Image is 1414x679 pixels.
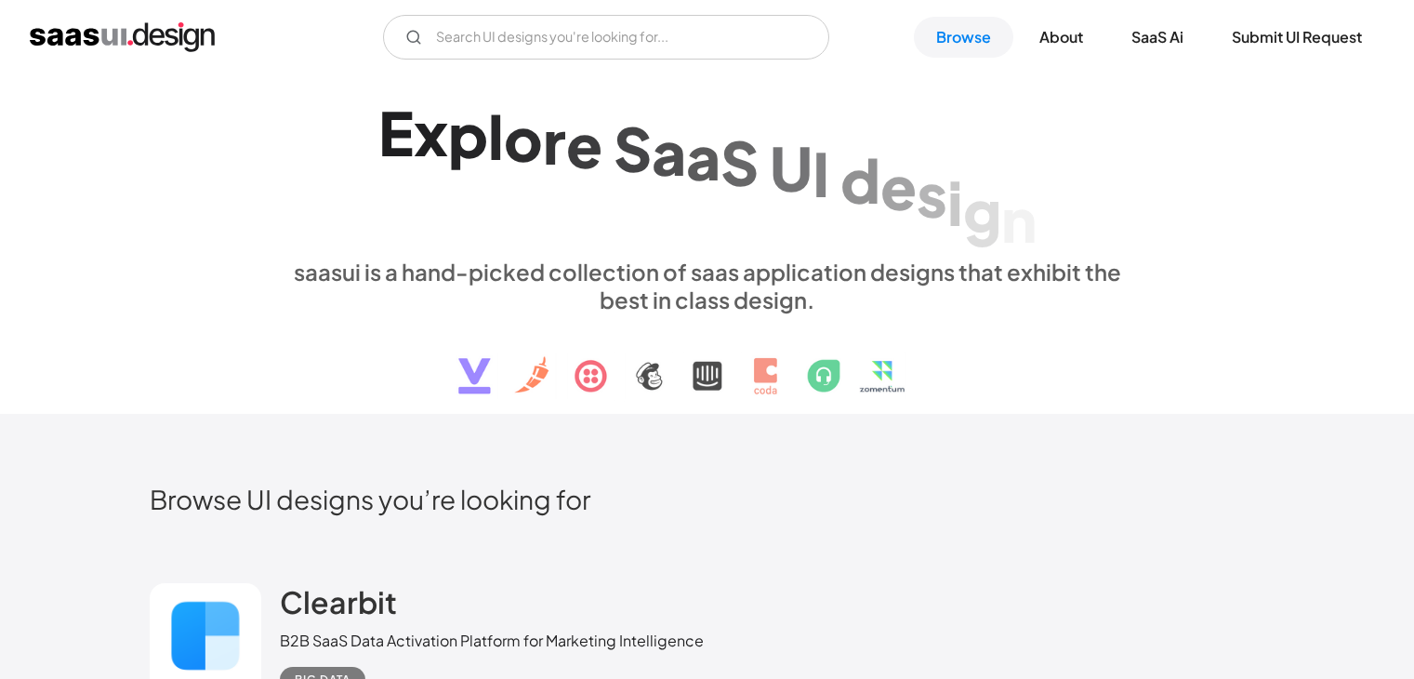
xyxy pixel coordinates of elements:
[720,126,759,198] div: S
[488,100,504,172] div: l
[770,132,813,204] div: U
[504,103,543,175] div: o
[566,109,602,180] div: e
[280,258,1135,313] div: saasui is a hand-picked collection of saas application designs that exhibit the best in class des...
[150,483,1265,515] h2: Browse UI designs you’re looking for
[1209,17,1384,58] a: Submit UI Request
[1017,17,1105,58] a: About
[383,15,829,60] form: Email Form
[1001,184,1037,256] div: n
[880,152,917,223] div: e
[840,144,880,216] div: d
[917,159,947,231] div: s
[30,22,215,52] a: home
[448,99,488,170] div: p
[426,313,989,410] img: text, icon, saas logo
[652,116,686,188] div: a
[1109,17,1206,58] a: SaaS Ai
[383,15,829,60] input: Search UI designs you're looking for...
[543,106,566,178] div: r
[963,175,1001,246] div: g
[280,630,704,652] div: B2B SaaS Data Activation Platform for Marketing Intelligence
[614,113,652,184] div: S
[280,96,1135,239] h1: Explore SaaS UI design patterns & interactions.
[378,97,414,168] div: E
[280,583,397,630] a: Clearbit
[686,121,720,193] div: a
[414,98,448,169] div: x
[813,138,829,209] div: I
[280,583,397,620] h2: Clearbit
[914,17,1013,58] a: Browse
